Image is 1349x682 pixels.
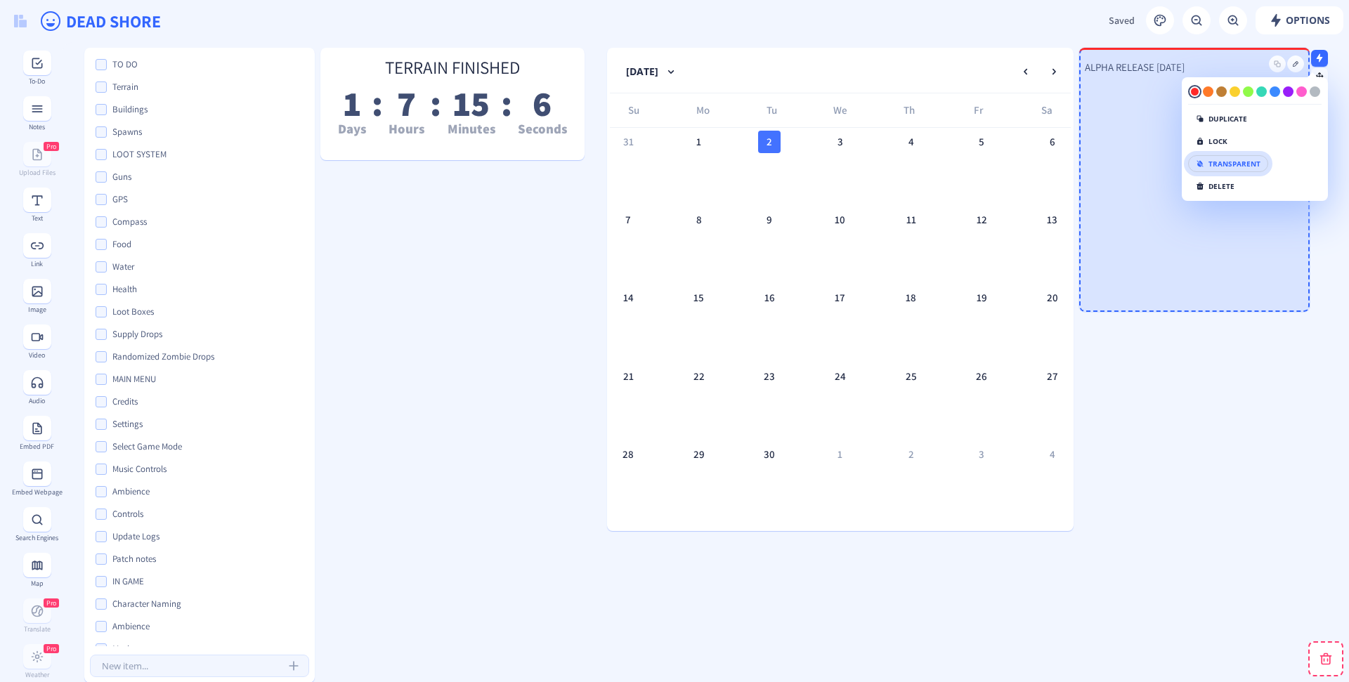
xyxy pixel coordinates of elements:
[111,349,313,365] input: Item name...
[111,124,313,140] input: Item name...
[90,655,309,677] input: New item...
[688,131,710,153] div: 1
[430,94,441,138] span: :
[111,417,313,432] input: Item name...
[617,365,639,388] div: 21
[111,529,313,544] input: Item name...
[111,304,313,320] input: Item name...
[111,282,313,297] input: Item name...
[617,131,639,153] div: 31
[758,287,781,309] div: 16
[617,93,651,127] div: Su
[518,120,567,137] span: Seconds
[900,131,923,153] div: 4
[900,443,923,466] div: 2
[617,287,639,309] div: 14
[688,443,710,466] div: 29
[688,365,710,388] div: 22
[613,58,691,86] button: [DATE]
[46,644,56,653] span: Pro
[688,287,710,309] div: 15
[1269,15,1330,26] span: Options
[338,120,366,137] span: Days
[829,287,852,309] div: 17
[11,306,63,313] div: Image
[970,209,993,231] div: 12
[11,214,63,222] div: Text
[11,77,63,85] div: To-Do
[829,443,852,466] div: 1
[970,365,993,388] div: 26
[1188,133,1235,150] button: lock
[892,93,926,127] div: Th
[111,57,313,72] input: Item name...
[448,94,495,138] span: 15
[111,259,313,275] input: Item name...
[501,94,512,138] span: :
[11,397,63,405] div: Audio
[688,209,710,231] div: 8
[11,488,63,496] div: Embed Webpage
[900,287,923,309] div: 18
[829,131,852,153] div: 3
[111,214,313,230] input: Item name...
[448,120,495,137] span: Minutes
[617,209,639,231] div: 7
[829,365,852,388] div: 24
[1188,155,1268,172] button: transparent
[356,58,550,77] input: Event name...
[617,443,639,466] div: 28
[11,351,63,359] div: Video
[111,372,313,387] input: Item name...
[1041,209,1064,231] div: 13
[1188,178,1242,195] button: delete
[970,131,993,153] div: 5
[14,15,27,27] img: logo.svg
[1041,443,1064,466] div: 4
[111,439,313,454] input: Item name...
[111,461,313,477] input: Item name...
[111,551,313,567] input: Item name...
[111,169,313,185] input: Item name...
[1256,6,1343,34] button: Options
[11,123,63,131] div: Notes
[111,506,313,522] input: Item name...
[111,619,313,634] input: Item name...
[111,484,313,499] input: Item name...
[686,93,719,127] div: Mo
[111,394,313,409] input: Item name...
[111,237,313,252] input: Item name...
[1030,93,1064,127] div: Sa
[829,209,852,231] div: 10
[1109,14,1135,27] span: Saved
[46,142,56,151] span: Pro
[111,102,313,117] input: Item name...
[961,93,995,127] div: Fr
[1041,287,1064,309] div: 20
[823,93,857,127] div: We
[372,94,383,138] span: :
[111,327,313,342] input: Item name...
[758,209,781,231] div: 9
[389,120,424,137] span: Hours
[758,131,781,153] div: 2
[900,365,923,388] div: 25
[11,534,63,542] div: Search Engines
[11,442,63,450] div: Embed PDF
[46,598,56,608] span: Pro
[111,79,313,95] input: Item name...
[758,443,781,466] div: 30
[1041,365,1064,388] div: 27
[389,94,424,138] span: 7
[39,10,62,32] ion-icon: happy outline
[900,209,923,231] div: 11
[755,93,788,127] div: Tu
[111,192,313,207] input: Item name...
[1188,110,1255,127] button: duplicate
[1085,60,1304,74] p: ALPHA RELEASE [DATE]
[111,641,313,657] input: Item name...
[1041,131,1064,153] div: 6
[111,574,313,589] input: Item name...
[11,260,63,268] div: Link
[970,287,993,309] div: 19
